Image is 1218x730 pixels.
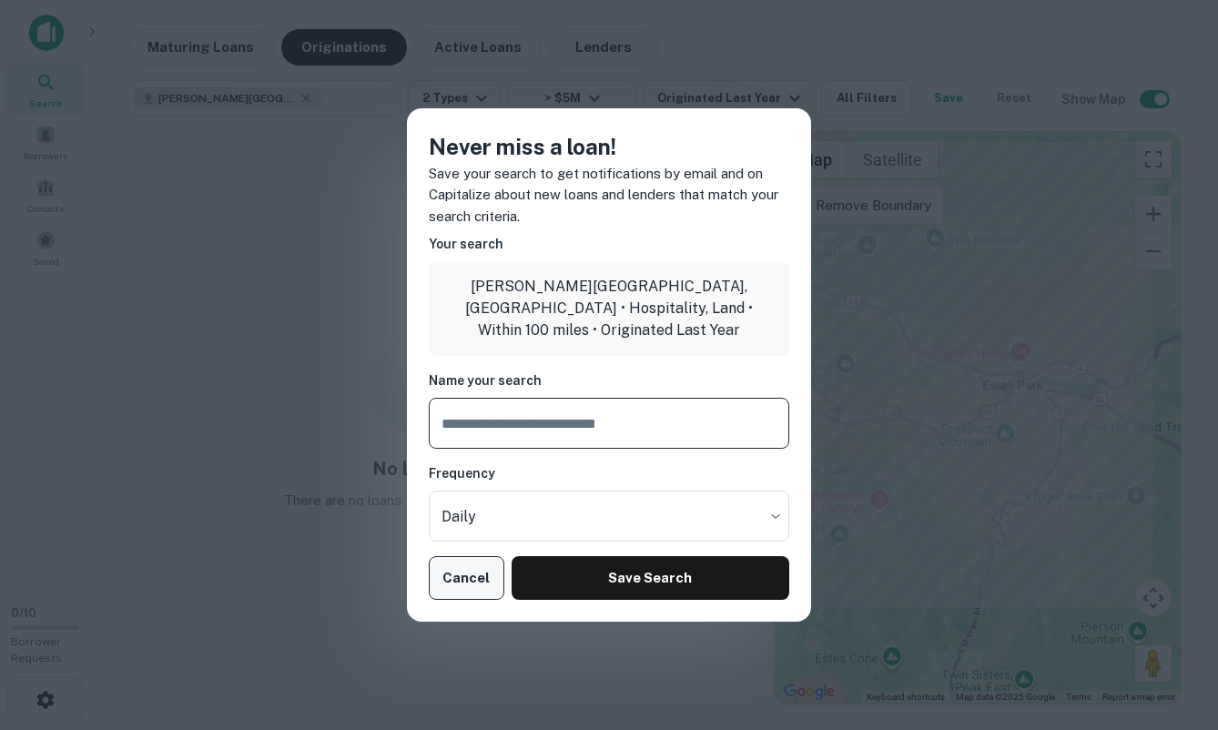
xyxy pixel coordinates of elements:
[429,370,789,390] h6: Name your search
[429,491,789,542] div: Without label
[429,556,504,600] button: Cancel
[512,556,789,600] button: Save Search
[1127,526,1218,613] iframe: Chat Widget
[429,163,789,228] p: Save your search to get notifications by email and on Capitalize about new loans and lenders that...
[443,276,775,341] p: [PERSON_NAME][GEOGRAPHIC_DATA], [GEOGRAPHIC_DATA] • Hospitality, Land • Within 100 miles • Origin...
[429,463,789,483] h6: Frequency
[429,130,789,163] h4: Never miss a loan!
[429,234,789,254] h6: Your search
